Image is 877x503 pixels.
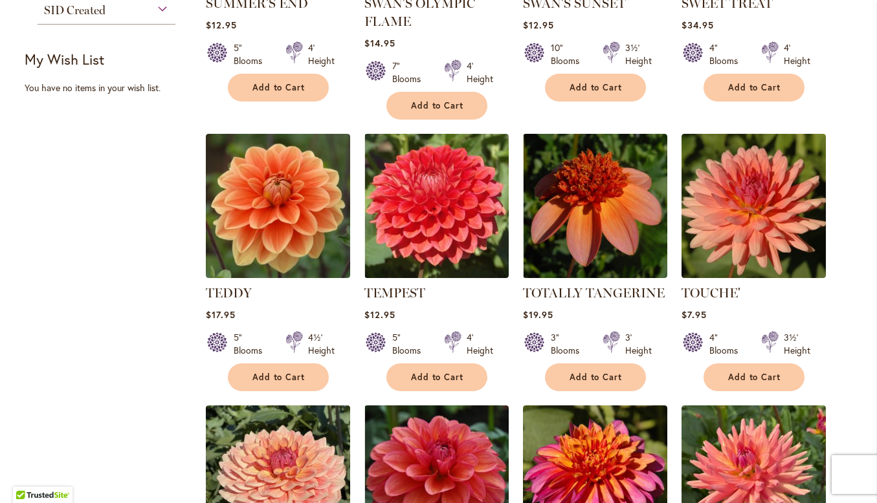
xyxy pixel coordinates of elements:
span: Add to Cart [411,100,464,111]
a: TEDDY [206,285,252,301]
span: Add to Cart [728,82,781,93]
div: 3½' Height [784,331,810,357]
button: Add to Cart [386,363,487,391]
div: 3½' Height [625,41,652,67]
span: $14.95 [364,37,395,49]
div: 5" Blooms [392,331,428,357]
div: 4" Blooms [709,331,746,357]
div: 10" Blooms [551,41,587,67]
div: 4" Blooms [709,41,746,67]
img: Teddy [206,134,350,278]
a: TOUCHE' [682,268,826,281]
span: $12.95 [364,308,395,321]
div: 4½' Height [308,331,335,357]
a: TOTALLY TANGERINE [523,268,667,281]
button: Add to Cart [228,363,329,391]
span: $7.95 [682,308,707,321]
div: 4' Height [467,331,493,357]
span: $12.95 [206,19,237,31]
div: 3' Height [625,331,652,357]
button: Add to Cart [228,74,329,102]
div: You have no items in your wish list. [25,81,197,94]
div: 7" Blooms [392,59,428,85]
span: $19.95 [523,308,553,321]
button: Add to Cart [704,74,805,102]
span: $12.95 [523,19,554,31]
div: 4' Height [308,41,335,67]
div: 3" Blooms [551,331,587,357]
a: TEMPEST [364,268,509,281]
img: TEMPEST [364,134,509,278]
a: TOUCHE' [682,285,740,301]
div: 5" Blooms [234,331,270,357]
span: Add to Cart [728,372,781,383]
button: Add to Cart [704,363,805,391]
a: TOTALLY TANGERINE [523,285,665,301]
span: $17.95 [206,308,236,321]
iframe: Launch Accessibility Center [10,457,46,493]
button: Add to Cart [386,92,487,120]
span: Add to Cart [252,372,305,383]
button: Add to Cart [545,74,646,102]
div: 4' Height [467,59,493,85]
span: Add to Cart [252,82,305,93]
span: Add to Cart [411,372,464,383]
img: TOTALLY TANGERINE [523,134,667,278]
div: 5" Blooms [234,41,270,67]
span: Add to Cart [570,372,623,383]
img: TOUCHE' [682,134,826,278]
span: $34.95 [682,19,714,31]
a: Teddy [206,268,350,281]
span: Add to Cart [570,82,623,93]
span: SID Created [44,3,105,17]
strong: My Wish List [25,50,104,69]
a: TEMPEST [364,285,425,301]
button: Add to Cart [545,363,646,391]
div: 4' Height [784,41,810,67]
